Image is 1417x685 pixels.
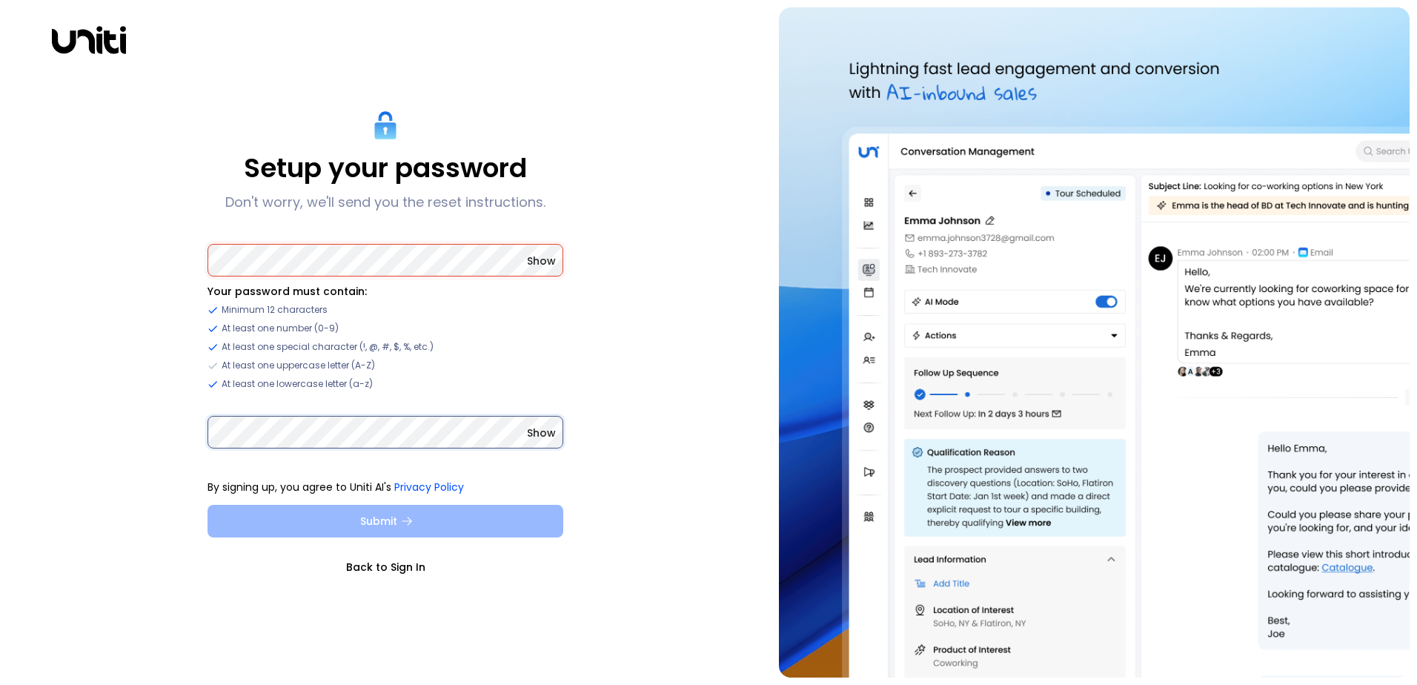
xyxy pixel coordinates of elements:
[222,377,373,391] span: At least one lowercase letter (a-z)
[208,560,563,575] a: Back to Sign In
[394,480,464,494] a: Privacy Policy
[222,359,375,372] span: At least one uppercase letter (A-Z)
[222,340,434,354] span: At least one special character (!, @, #, $, %, etc.)
[208,505,563,537] button: Submit
[527,426,556,440] button: Show
[222,303,328,317] span: Minimum 12 characters
[244,152,527,185] p: Setup your password
[538,423,556,441] keeper-lock: Open Keeper Popup
[208,480,563,494] p: By signing up, you agree to Uniti AI's
[225,193,545,211] p: Don't worry, we'll send you the reset instructions.
[222,322,339,335] span: At least one number (0-9)
[208,284,563,299] li: Your password must contain:
[779,7,1410,678] img: auth-hero.png
[527,254,556,268] button: Show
